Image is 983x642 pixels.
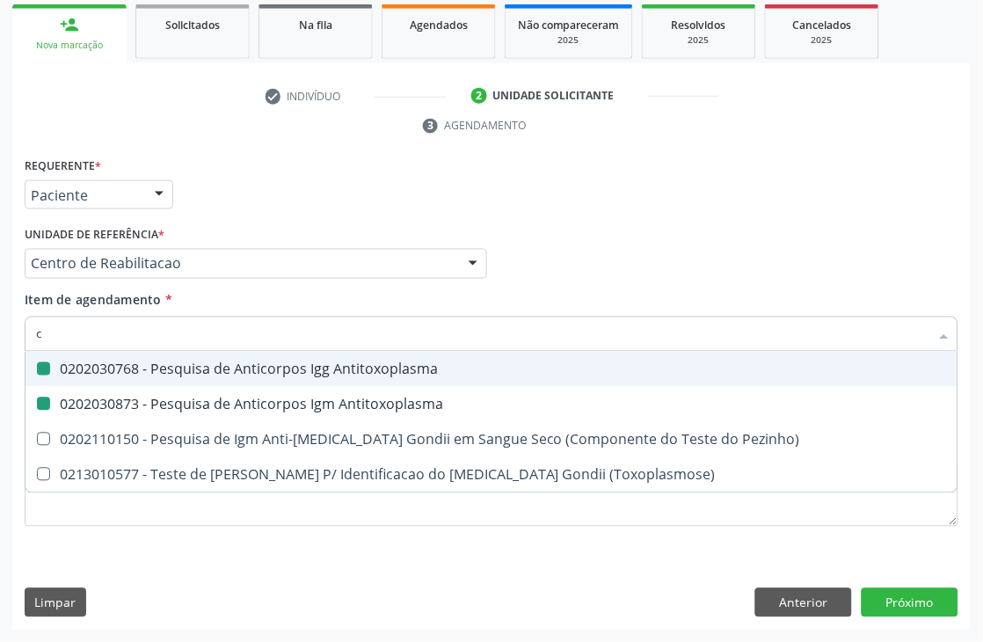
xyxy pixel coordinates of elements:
span: Na fila [299,18,332,33]
label: Requerente [25,153,101,180]
div: 2025 [655,33,743,47]
div: 0202030873 - Pesquisa de Anticorpos Igm Antitoxoplasma [36,398,947,412]
div: person_add [60,15,79,34]
div: 0202030768 - Pesquisa de Anticorpos Igg Antitoxoplasma [36,362,947,376]
div: 0213010577 - Teste de [PERSON_NAME] P/ Identificacao do [MEDICAL_DATA] Gondii (Toxoplasmose) [36,468,947,482]
div: 0202110150 - Pesquisa de Igm Anti-[MEDICAL_DATA] Gondii em Sangue Seco (Componente do Teste do Pe... [36,433,947,447]
div: Nova marcação [25,39,114,52]
span: Agendados [410,18,468,33]
div: 2 [471,88,487,104]
input: Buscar por procedimentos [36,317,929,352]
span: Não compareceram [518,18,620,33]
span: Paciente [31,186,137,204]
button: Anterior [755,588,852,618]
button: Próximo [862,588,958,618]
div: Unidade solicitante [493,88,615,104]
label: Unidade de referência [25,222,164,249]
span: Cancelados [793,18,852,33]
span: Solicitados [165,18,220,33]
span: Resolvidos [672,18,726,33]
span: Centro de Reabilitacao [31,255,451,273]
span: Item de agendamento [25,292,162,309]
div: 2025 [518,33,620,47]
div: 2025 [778,33,866,47]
